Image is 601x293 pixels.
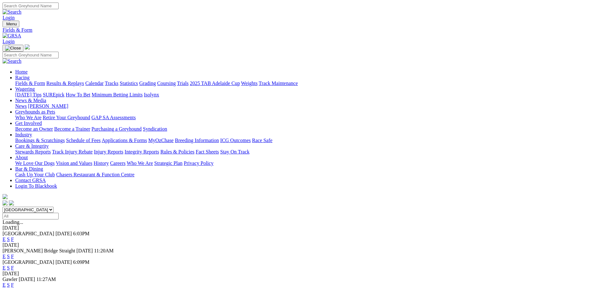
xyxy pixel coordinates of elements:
[157,81,176,86] a: Coursing
[190,81,240,86] a: 2025 TAB Adelaide Cup
[66,92,91,97] a: How To Bet
[3,200,8,205] img: facebook.svg
[55,231,72,236] span: [DATE]
[15,132,32,137] a: Industry
[3,225,598,231] div: [DATE]
[54,126,90,132] a: Become a Trainer
[3,194,8,199] img: logo-grsa-white.png
[85,81,104,86] a: Calendar
[11,282,14,288] a: F
[55,259,72,265] span: [DATE]
[15,178,46,183] a: Contact GRSA
[184,160,214,166] a: Privacy Policy
[15,149,598,155] div: Care & Integrity
[56,172,134,177] a: Chasers Restaurant & Function Centre
[9,200,14,205] img: twitter.svg
[15,81,598,86] div: Racing
[15,92,42,97] a: [DATE] Tips
[105,81,118,86] a: Tracks
[94,149,123,154] a: Injury Reports
[73,231,90,236] span: 6:03PM
[3,52,59,58] input: Search
[3,15,15,20] a: Login
[15,86,35,92] a: Wagering
[110,160,125,166] a: Careers
[3,27,598,33] a: Fields & Form
[3,271,598,277] div: [DATE]
[15,115,42,120] a: Who We Are
[252,138,272,143] a: Race Safe
[92,126,142,132] a: Purchasing a Greyhound
[15,103,598,109] div: News & Media
[15,75,29,80] a: Racing
[15,138,65,143] a: Bookings & Scratchings
[160,149,195,154] a: Rules & Policies
[125,149,159,154] a: Integrity Reports
[6,22,17,26] span: Menu
[15,149,51,154] a: Stewards Reports
[154,160,182,166] a: Strategic Plan
[3,265,6,270] a: E
[93,160,109,166] a: History
[7,265,10,270] a: S
[3,9,22,15] img: Search
[15,120,42,126] a: Get Involved
[241,81,258,86] a: Weights
[3,213,59,219] input: Select date
[127,160,153,166] a: Who We Are
[7,282,10,288] a: S
[144,92,159,97] a: Isolynx
[148,138,174,143] a: MyOzChase
[15,98,46,103] a: News & Media
[76,248,93,253] span: [DATE]
[3,254,6,259] a: E
[19,277,35,282] span: [DATE]
[15,183,57,189] a: Login To Blackbook
[220,149,249,154] a: Stay On Track
[196,149,219,154] a: Fact Sheets
[3,259,54,265] span: [GEOGRAPHIC_DATA]
[52,149,93,154] a: Track Injury Rebate
[15,81,45,86] a: Fields & Form
[15,126,53,132] a: Become an Owner
[3,33,21,39] img: GRSA
[15,172,598,178] div: Bar & Dining
[5,46,21,51] img: Close
[177,81,189,86] a: Trials
[15,143,49,149] a: Care & Integrity
[28,103,68,109] a: [PERSON_NAME]
[15,109,55,114] a: Greyhounds as Pets
[139,81,156,86] a: Grading
[3,45,23,52] button: Toggle navigation
[15,92,598,98] div: Wagering
[46,81,84,86] a: Results & Replays
[43,92,64,97] a: SUREpick
[3,21,19,27] button: Toggle navigation
[11,237,14,242] a: F
[15,172,55,177] a: Cash Up Your Club
[7,237,10,242] a: S
[175,138,219,143] a: Breeding Information
[3,248,75,253] span: [PERSON_NAME] Bridge Straight
[3,231,54,236] span: [GEOGRAPHIC_DATA]
[94,248,114,253] span: 11:20AM
[3,282,6,288] a: E
[3,39,15,44] a: Login
[3,219,23,225] span: Loading...
[15,138,598,143] div: Industry
[15,155,28,160] a: About
[43,115,90,120] a: Retire Your Greyhound
[143,126,167,132] a: Syndication
[73,259,90,265] span: 6:09PM
[120,81,138,86] a: Statistics
[11,265,14,270] a: F
[36,277,56,282] span: 11:27AM
[102,138,147,143] a: Applications & Forms
[92,92,143,97] a: Minimum Betting Limits
[56,160,92,166] a: Vision and Values
[259,81,298,86] a: Track Maintenance
[15,166,43,172] a: Bar & Dining
[15,115,598,120] div: Greyhounds as Pets
[15,126,598,132] div: Get Involved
